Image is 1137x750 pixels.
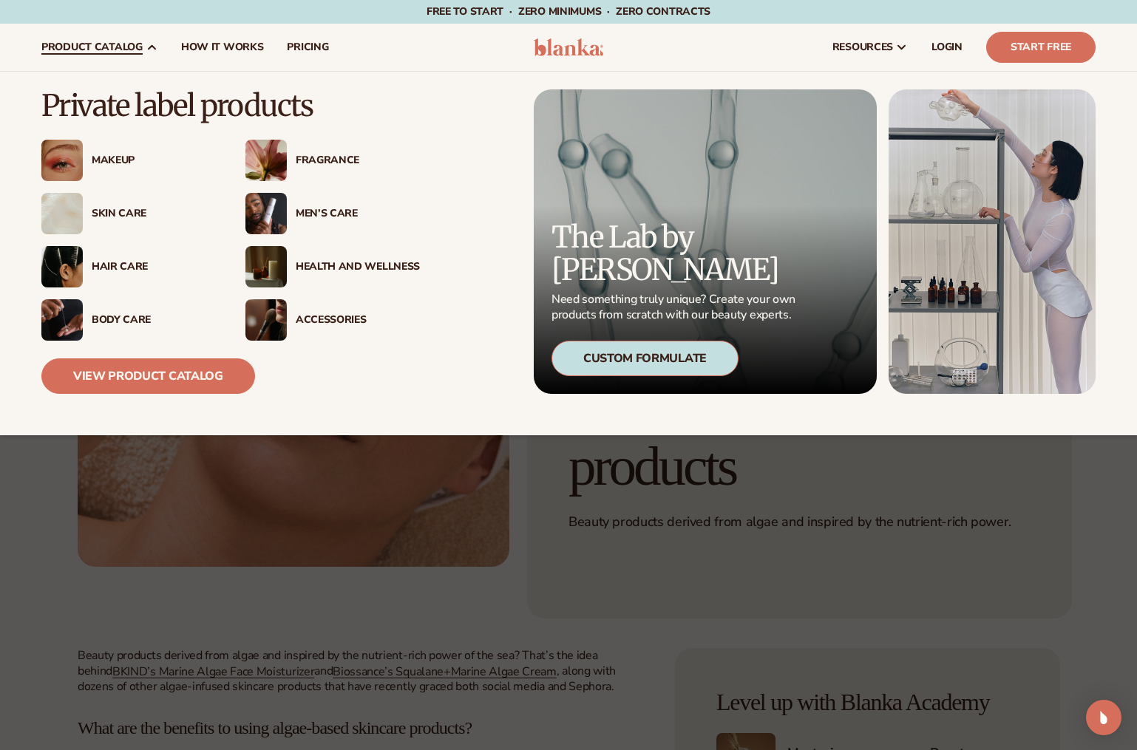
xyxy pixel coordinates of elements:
div: Health And Wellness [296,261,420,273]
p: Private label products [41,89,420,122]
a: Start Free [986,32,1096,63]
div: Custom Formulate [551,341,739,376]
a: How It Works [169,24,276,71]
a: Pink blooming flower. Fragrance [245,140,420,181]
a: View Product Catalog [41,358,255,394]
img: Male holding moisturizer bottle. [245,193,287,234]
img: Female in lab with equipment. [889,89,1096,394]
div: Hair Care [92,261,216,273]
a: Candles and incense on table. Health And Wellness [245,246,420,287]
img: Female with glitter eye makeup. [41,140,83,181]
a: pricing [275,24,340,71]
div: Makeup [92,154,216,167]
span: How It Works [181,41,264,53]
a: Male hand applying moisturizer. Body Care [41,299,216,341]
div: Accessories [296,314,420,327]
span: resources [832,41,893,53]
a: Cream moisturizer swatch. Skin Care [41,193,216,234]
span: LOGIN [931,41,963,53]
img: Pink blooming flower. [245,140,287,181]
a: product catalog [30,24,169,71]
span: pricing [287,41,328,53]
div: Fragrance [296,154,420,167]
a: resources [821,24,920,71]
a: Male holding moisturizer bottle. Men’s Care [245,193,420,234]
img: Female hair pulled back with clips. [41,246,83,287]
div: Skin Care [92,208,216,220]
div: Open Intercom Messenger [1086,700,1121,735]
img: Male hand applying moisturizer. [41,299,83,341]
img: logo [534,38,604,56]
a: Microscopic product formula. The Lab by [PERSON_NAME] Need something truly unique? Create your ow... [534,89,877,394]
span: Free to start · ZERO minimums · ZERO contracts [427,4,710,18]
a: LOGIN [920,24,974,71]
img: Cream moisturizer swatch. [41,193,83,234]
div: Men’s Care [296,208,420,220]
p: The Lab by [PERSON_NAME] [551,221,800,286]
a: Female with glitter eye makeup. Makeup [41,140,216,181]
img: Candles and incense on table. [245,246,287,287]
span: product catalog [41,41,143,53]
div: Body Care [92,314,216,327]
a: Female with makeup brush. Accessories [245,299,420,341]
a: Female hair pulled back with clips. Hair Care [41,246,216,287]
img: Female with makeup brush. [245,299,287,341]
p: Need something truly unique? Create your own products from scratch with our beauty experts. [551,292,800,323]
